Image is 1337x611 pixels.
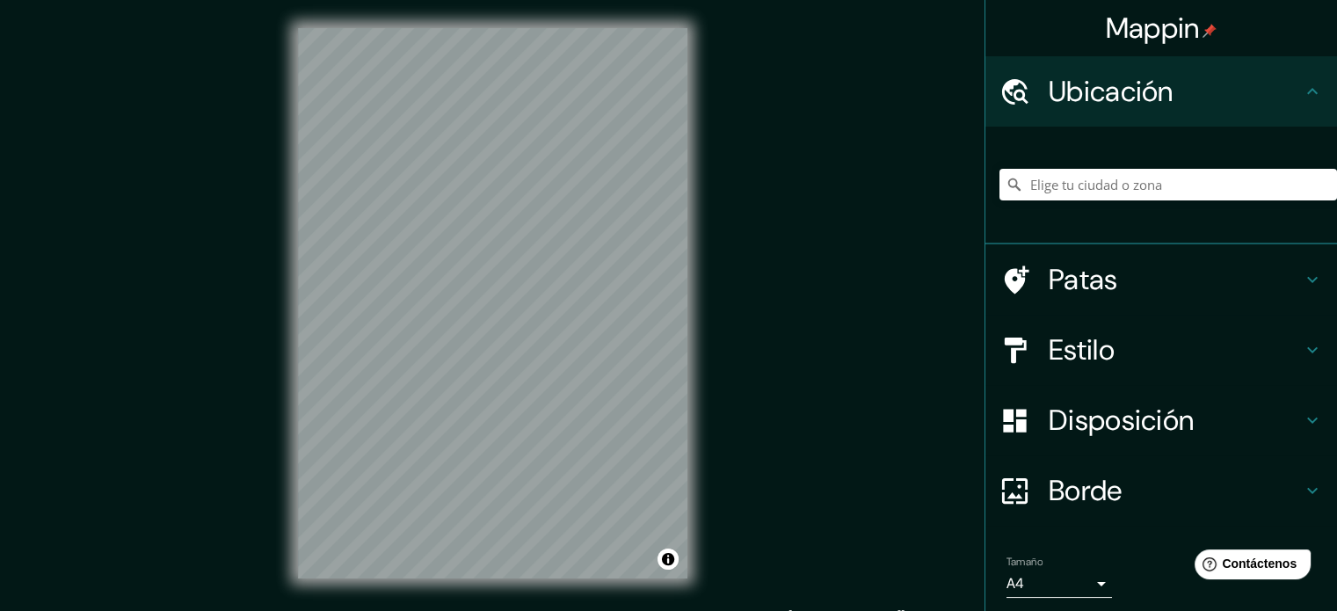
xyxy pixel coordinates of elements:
font: A4 [1006,574,1024,593]
font: Tamaño [1006,555,1043,569]
font: Mappin [1106,10,1200,47]
font: Ubicación [1049,73,1174,110]
img: pin-icon.png [1203,24,1217,38]
div: Estilo [985,315,1337,385]
font: Patas [1049,261,1118,298]
font: Disposición [1049,402,1194,439]
div: Borde [985,455,1337,526]
div: A4 [1006,570,1112,598]
input: Elige tu ciudad o zona [999,169,1337,200]
font: Borde [1049,472,1123,509]
canvas: Mapa [298,28,687,578]
div: Patas [985,244,1337,315]
font: Estilo [1049,331,1115,368]
iframe: Lanzador de widgets de ayuda [1181,542,1318,592]
div: Ubicación [985,56,1337,127]
button: Activar o desactivar atribución [658,549,679,570]
div: Disposición [985,385,1337,455]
